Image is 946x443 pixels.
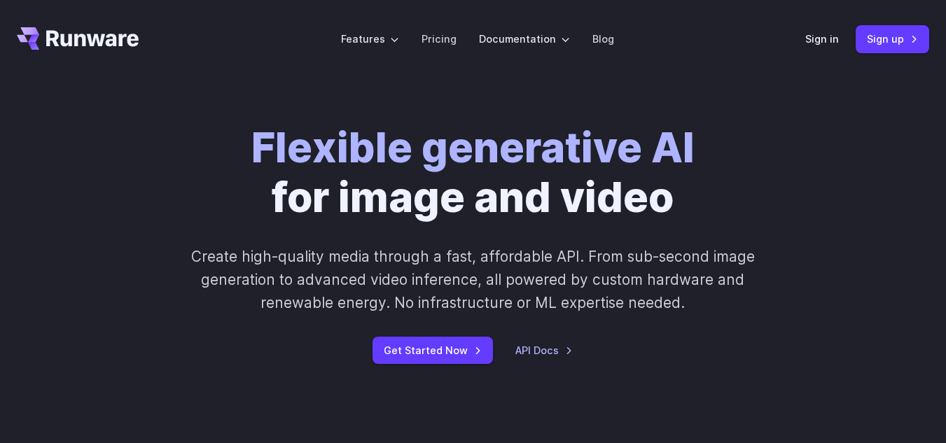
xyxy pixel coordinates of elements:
[341,31,399,47] label: Features
[592,31,614,47] a: Blog
[251,123,695,223] h1: for image and video
[479,31,570,47] label: Documentation
[373,337,493,364] a: Get Started Now
[251,122,695,172] strong: Flexible generative AI
[805,31,839,47] a: Sign in
[17,27,139,50] a: Go to /
[856,25,929,52] a: Sign up
[515,342,573,358] a: API Docs
[422,31,457,47] a: Pricing
[181,245,765,315] p: Create high-quality media through a fast, affordable API. From sub-second image generation to adv...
